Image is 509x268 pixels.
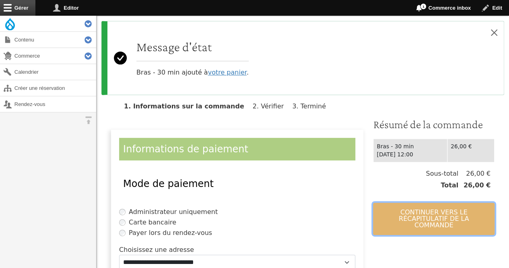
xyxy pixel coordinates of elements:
[373,203,495,235] button: Continuer vers le récapitulatif de la commande
[101,21,504,95] div: Message d'état
[458,181,490,190] span: 26,00 €
[114,28,127,88] svg: Success:
[129,218,176,227] label: Carte bancaire
[129,228,212,238] label: Payer lors du rendez-vous
[123,178,214,189] span: Mode de paiement
[426,169,458,179] span: Sous-total
[292,102,332,110] li: Terminé
[420,3,427,10] span: 1
[484,21,504,44] button: Close
[373,118,495,131] h3: Résumé de la commande
[441,181,458,190] span: Total
[447,139,495,162] td: 26,00 €
[458,169,490,179] span: 26,00 €
[136,39,249,54] h2: Message d'état
[253,102,290,110] li: Vérifier
[123,143,248,155] span: Informations de paiement
[377,151,413,158] time: [DATE] 12:00
[208,69,247,76] a: votre panier
[377,142,444,151] div: Bras - 30 min
[129,207,218,217] label: Administrateur uniquement
[80,112,96,128] button: Orientation horizontale
[119,245,194,255] label: Choisissez une adresse
[136,39,249,77] div: Bras - 30 min ajouté à .
[124,102,251,110] li: Informations sur la commande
